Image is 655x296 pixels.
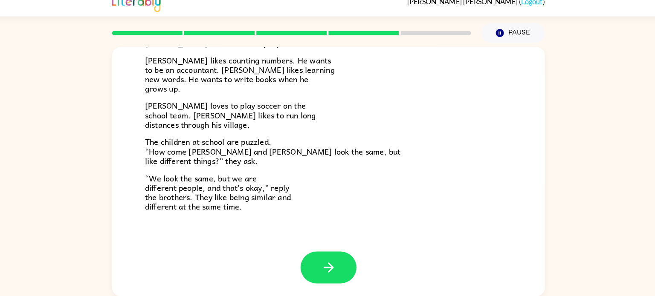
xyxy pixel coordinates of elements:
[148,104,315,135] span: [PERSON_NAME] loves to play soccer on the school team. [PERSON_NAME] likes to run long distances ...
[404,4,539,12] div: ( )
[148,60,333,100] span: [PERSON_NAME] likes counting numbers. He wants to be an accountant. [PERSON_NAME] likes learning ...
[148,175,291,215] span: “We look the same, but we are different people, and that's okay,” reply the brothers. They like b...
[404,4,513,12] span: [PERSON_NAME] [PERSON_NAME]
[477,29,539,49] button: Pause
[516,4,536,12] a: Logout
[148,139,398,170] span: The children at school are puzzled. “How come [PERSON_NAME] and [PERSON_NAME] look the same, but ...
